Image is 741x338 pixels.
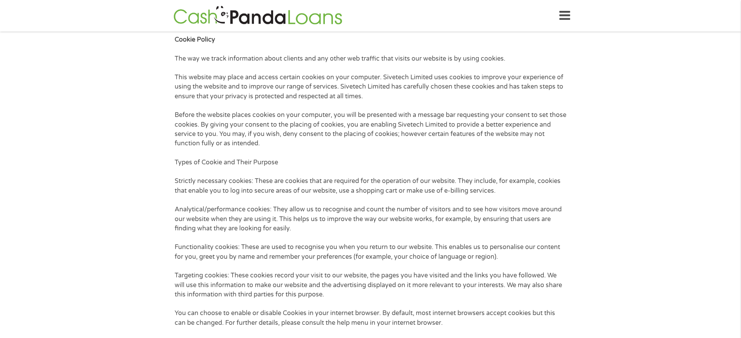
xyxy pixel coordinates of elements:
p: Strictly necessary cookies: These are cookies that are required for the operation of our website.... [175,176,567,195]
p: The way we track information about clients and any other web traffic that visits our website is b... [175,54,567,63]
p: Targeting cookies: These cookies record your visit to our website, the pages you have visited and... [175,271,567,299]
p: You can choose to enable or disable Cookies in your internet browser. By default, most internet b... [175,308,567,328]
strong: Cookie Policy [175,36,215,44]
img: GetLoanNow Logo [171,5,345,27]
p: Functionality cookies: These are used to recognise you when you return to our website. This enabl... [175,242,567,261]
p: This website may place and access certain cookies on your computer. Sivetech Limited uses cookies... [175,73,567,101]
p: Before the website places cookies on your computer, you will be presented with a message bar requ... [175,110,567,148]
p: Types of Cookie and Their Purpose [175,158,567,167]
p: Analytical/performance cookies: They allow us to recognise and count the number of visitors and t... [175,205,567,233]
